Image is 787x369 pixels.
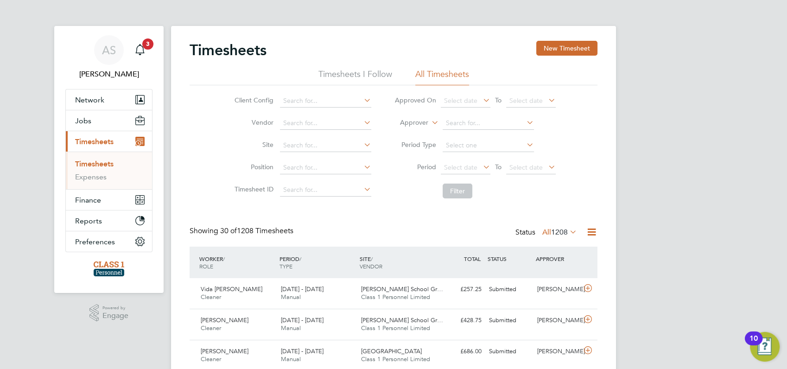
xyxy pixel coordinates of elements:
[220,226,293,235] span: 1208 Timesheets
[201,324,221,332] span: Cleaner
[515,226,579,239] div: Status
[199,262,213,270] span: ROLE
[281,316,324,324] span: [DATE] - [DATE]
[485,282,533,297] div: Submitted
[223,255,225,262] span: /
[277,250,357,274] div: PERIOD
[394,163,436,171] label: Period
[443,184,472,198] button: Filter
[533,282,582,297] div: [PERSON_NAME]
[360,262,382,270] span: VENDOR
[542,228,577,237] label: All
[220,226,237,235] span: 30 of
[485,313,533,328] div: Submitted
[509,163,543,172] span: Select date
[280,139,371,152] input: Search for...
[394,96,436,104] label: Approved On
[437,282,485,297] div: £257.25
[371,255,373,262] span: /
[281,324,301,332] span: Manual
[54,26,164,293] nav: Main navigation
[65,69,152,80] span: Angela Sabaroche
[190,226,295,236] div: Showing
[232,185,273,193] label: Timesheet ID
[551,228,568,237] span: 1208
[201,285,262,293] span: Vida [PERSON_NAME]
[749,338,758,350] div: 10
[66,89,152,110] button: Network
[66,231,152,252] button: Preferences
[443,139,534,152] input: Select one
[533,344,582,359] div: [PERSON_NAME]
[66,131,152,152] button: Timesheets
[509,96,543,105] span: Select date
[75,237,115,246] span: Preferences
[444,96,477,105] span: Select date
[201,347,248,355] span: [PERSON_NAME]
[232,96,273,104] label: Client Config
[357,250,438,274] div: SITE
[102,44,116,56] span: AS
[485,344,533,359] div: Submitted
[464,255,481,262] span: TOTAL
[394,140,436,149] label: Period Type
[361,347,422,355] span: [GEOGRAPHIC_DATA]
[361,293,430,301] span: Class 1 Personnel Limited
[66,190,152,210] button: Finance
[280,161,371,174] input: Search for...
[75,196,101,204] span: Finance
[437,344,485,359] div: £686.00
[75,116,91,125] span: Jobs
[142,38,153,50] span: 3
[65,261,152,276] a: Go to home page
[65,35,152,80] a: AS[PERSON_NAME]
[361,355,430,363] span: Class 1 Personnel Limited
[232,118,273,127] label: Vendor
[75,172,107,181] a: Expenses
[281,293,301,301] span: Manual
[102,312,128,320] span: Engage
[75,159,114,168] a: Timesheets
[94,261,125,276] img: class1personnel-logo-retina.png
[75,216,102,225] span: Reports
[66,152,152,189] div: Timesheets
[533,250,582,267] div: APPROVER
[485,250,533,267] div: STATUS
[280,95,371,108] input: Search for...
[66,210,152,231] button: Reports
[190,41,267,59] h2: Timesheets
[533,313,582,328] div: [PERSON_NAME]
[232,140,273,149] label: Site
[281,347,324,355] span: [DATE] - [DATE]
[201,293,221,301] span: Cleaner
[492,161,504,173] span: To
[361,285,443,293] span: [PERSON_NAME] School Gr…
[232,163,273,171] label: Position
[536,41,597,56] button: New Timesheet
[281,355,301,363] span: Manual
[318,69,392,85] li: Timesheets I Follow
[281,285,324,293] span: [DATE] - [DATE]
[66,110,152,131] button: Jobs
[280,117,371,130] input: Search for...
[361,316,443,324] span: [PERSON_NAME] School Gr…
[443,117,534,130] input: Search for...
[197,250,277,274] div: WORKER
[444,163,477,172] span: Select date
[201,316,248,324] span: [PERSON_NAME]
[102,304,128,312] span: Powered by
[750,332,780,362] button: Open Resource Center, 10 new notifications
[279,262,292,270] span: TYPE
[415,69,469,85] li: All Timesheets
[280,184,371,197] input: Search for...
[299,255,301,262] span: /
[201,355,221,363] span: Cleaner
[131,35,149,65] a: 3
[387,118,428,127] label: Approver
[437,313,485,328] div: £428.75
[75,137,114,146] span: Timesheets
[492,94,504,106] span: To
[89,304,129,322] a: Powered byEngage
[361,324,430,332] span: Class 1 Personnel Limited
[75,95,104,104] span: Network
